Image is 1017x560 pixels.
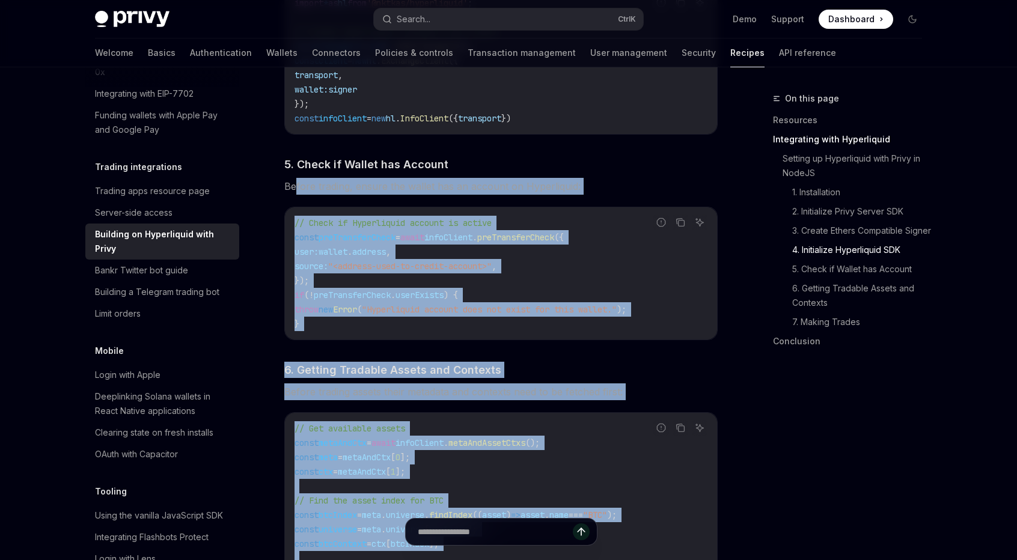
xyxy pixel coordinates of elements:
span: source: [295,261,328,272]
span: signer [328,84,357,95]
span: }); [295,275,309,286]
span: , [492,261,496,272]
button: Report incorrect code [653,215,669,230]
span: name [549,510,569,520]
div: Clearing state on fresh installs [95,425,213,440]
span: const [295,437,319,448]
span: "<address-used-to-credit-account>" [328,261,492,272]
a: Security [682,38,716,67]
a: Building a Telegram trading bot [85,281,239,303]
span: ]; [395,466,405,477]
span: transport [458,113,501,124]
span: ]; [400,452,410,463]
span: ({ [448,113,458,124]
a: API reference [779,38,836,67]
span: hl [386,113,395,124]
span: transport [295,70,338,81]
span: wallet: [295,84,328,95]
h5: Tooling [95,484,127,499]
span: const [295,232,319,243]
a: Connectors [312,38,361,67]
span: (( [472,510,482,520]
span: . [424,510,429,520]
a: Using the vanilla JavaScript SDK [85,505,239,526]
a: Trading apps resource page [85,180,239,202]
span: . [381,510,386,520]
span: = [395,232,400,243]
span: metaAndCtx [319,437,367,448]
a: Setting up Hyperliquid with Privy in NodeJS [783,149,932,183]
span: ); [617,304,626,315]
span: = [338,452,343,463]
a: Deeplinking Solana wallets in React Native applications [85,386,239,422]
span: ctx [319,466,333,477]
a: Authentication [190,38,252,67]
a: Integrating Flashbots Protect [85,526,239,548]
a: 2. Initialize Privy Server SDK [792,202,932,221]
a: Policies & controls [375,38,453,67]
span: preTransferCheck [314,290,391,300]
div: Limit orders [95,306,141,321]
a: Conclusion [773,332,932,351]
div: Bankr Twitter bot guide [95,263,188,278]
span: "Hyperliquid account does not exist for this wallet." [362,304,617,315]
a: Recipes [730,38,765,67]
div: Building on Hyperliquid with Privy [95,227,232,256]
a: 6. Getting Tradable Assets and Contexts [792,279,932,312]
span: ( [357,304,362,315]
a: Integrating with Hyperliquid [773,130,932,149]
span: = [367,437,371,448]
div: Deeplinking Solana wallets in React Native applications [95,389,232,418]
span: = [357,510,362,520]
span: const [295,510,319,520]
span: infoClient [424,232,472,243]
a: Bankr Twitter bot guide [85,260,239,281]
span: await [400,232,424,243]
span: throw [295,304,319,315]
a: Transaction management [468,38,576,67]
span: }); [295,99,309,109]
span: InfoClient [400,113,448,124]
button: Ask AI [692,420,707,436]
span: [ [386,466,391,477]
span: new [371,113,386,124]
span: 0 [395,452,400,463]
span: ! [309,290,314,300]
span: Error [333,304,357,315]
div: Login with Apple [95,368,160,382]
span: // Check if Hyperliquid account is active [295,218,492,228]
span: . [472,232,477,243]
a: 7. Making Trades [792,312,932,332]
a: Support [771,13,804,25]
div: Funding wallets with Apple Pay and Google Pay [95,108,232,137]
button: Toggle dark mode [903,10,922,29]
span: 1 [391,466,395,477]
span: infoClient [319,113,367,124]
span: . [545,510,549,520]
span: . [347,246,352,257]
span: asset [482,510,506,520]
a: Basics [148,38,176,67]
span: userExists [395,290,444,300]
a: Dashboard [819,10,893,29]
span: await [371,437,395,448]
span: = [367,113,371,124]
a: Building on Hyperliquid with Privy [85,224,239,260]
span: Ctrl K [618,14,636,24]
a: 5. Check if Wallet has Account [792,260,932,279]
span: meta [362,510,381,520]
span: (); [525,437,540,448]
span: btcIndex [319,510,357,520]
span: ( [304,290,309,300]
span: Before trading assets their metadata and contexts need to be fetched first: [284,383,718,400]
div: Search... [397,12,430,26]
a: Welcome [95,38,133,67]
span: user: [295,246,319,257]
button: Copy the contents from the code block [673,215,688,230]
span: const [295,466,319,477]
span: "BTC" [583,510,607,520]
img: dark logo [95,11,169,28]
span: Dashboard [828,13,875,25]
span: = [333,466,338,477]
a: Integrating with EIP-7702 [85,83,239,105]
